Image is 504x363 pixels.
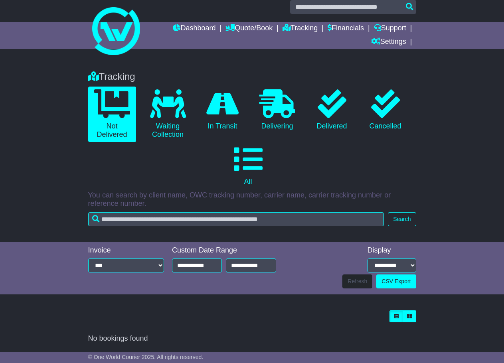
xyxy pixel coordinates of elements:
a: Not Delivered [88,87,136,142]
div: Invoice [88,246,164,255]
a: Support [374,22,406,36]
p: You can search by client name, OWC tracking number, carrier name, carrier tracking number or refe... [88,191,416,208]
a: Delivering [253,87,301,134]
span: © One World Courier 2025. All rights reserved. [88,354,204,360]
a: Tracking [283,22,318,36]
button: Refresh [342,274,372,288]
div: Custom Date Range [172,246,276,255]
button: Search [388,212,416,226]
div: Display [368,246,416,255]
a: Quote/Book [225,22,273,36]
a: Financials [328,22,364,36]
div: No bookings found [88,334,416,343]
a: Cancelled [363,87,408,134]
a: In Transit [200,87,245,134]
a: Waiting Collection [144,87,192,142]
a: All [88,142,408,189]
a: CSV Export [376,274,416,288]
a: Delivered [309,87,355,134]
a: Dashboard [173,22,215,36]
div: Tracking [84,71,420,83]
a: Settings [371,36,406,49]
